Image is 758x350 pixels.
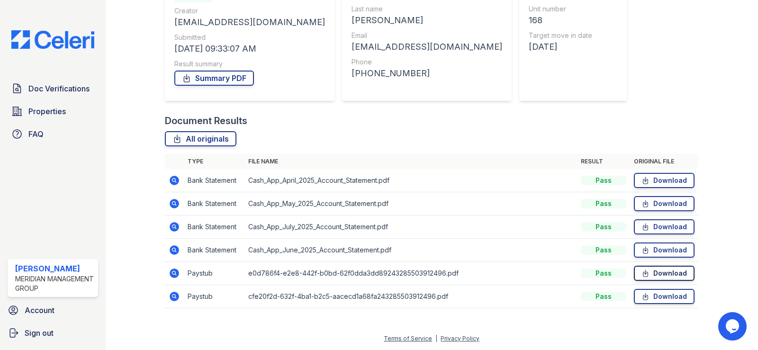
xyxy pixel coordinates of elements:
a: Download [634,196,695,211]
div: [DATE] 09:33:07 AM [174,42,325,55]
td: e0d786f4-e2e8-442f-b0bd-62f0dda3dd89243285503912496.pdf [244,262,577,285]
div: [PERSON_NAME] [15,263,94,274]
th: File name [244,154,577,169]
iframe: chat widget [718,312,749,341]
a: FAQ [8,125,98,144]
span: Properties [28,106,66,117]
span: FAQ [28,128,44,140]
a: All originals [165,131,236,146]
td: Bank Statement [184,239,244,262]
div: Unit number [529,4,617,14]
div: Document Results [165,114,247,127]
img: CE_Logo_Blue-a8612792a0a2168367f1c8372b55b34899dd931a85d93a1a3d3e32e68fde9ad4.png [4,30,102,49]
a: Download [634,173,695,188]
div: Submitted [174,33,325,42]
span: Doc Verifications [28,83,90,94]
div: 168 [529,14,617,27]
div: Pass [581,199,626,208]
div: Pass [581,245,626,255]
div: [DATE] [529,40,617,54]
a: Download [634,242,695,258]
a: Account [4,301,102,320]
td: Cash_App_April_2025_Account_Statement.pdf [244,169,577,192]
td: Cash_App_July_2025_Account_Statement.pdf [244,215,577,239]
td: Cash_App_June_2025_Account_Statement.pdf [244,239,577,262]
th: Type [184,154,244,169]
a: Privacy Policy [441,335,479,342]
div: Target move in date [529,31,617,40]
a: Download [634,266,695,281]
div: Pass [581,292,626,301]
a: Download [634,219,695,234]
td: cfe20f2d-632f-4ba1-b2c5-aacecd1a68fa243285503912496.pdf [244,285,577,308]
a: Properties [8,102,98,121]
div: Pass [581,269,626,278]
div: [EMAIL_ADDRESS][DOMAIN_NAME] [174,16,325,29]
div: | [435,335,437,342]
td: Bank Statement [184,215,244,239]
td: Bank Statement [184,169,244,192]
div: [PHONE_NUMBER] [352,67,502,80]
div: [PERSON_NAME] [352,14,502,27]
div: [EMAIL_ADDRESS][DOMAIN_NAME] [352,40,502,54]
div: Phone [352,57,502,67]
div: Meridian Management Group [15,274,94,293]
div: Pass [581,222,626,232]
span: Sign out [25,327,54,339]
div: Last name [352,4,502,14]
a: Summary PDF [174,71,254,86]
a: Download [634,289,695,304]
span: Account [25,305,54,316]
div: Email [352,31,502,40]
div: Creator [174,6,325,16]
th: Result [577,154,630,169]
th: Original file [630,154,698,169]
a: Doc Verifications [8,79,98,98]
a: Sign out [4,323,102,342]
td: Paystub [184,262,244,285]
td: Bank Statement [184,192,244,215]
a: Terms of Service [384,335,432,342]
div: Pass [581,176,626,185]
td: Paystub [184,285,244,308]
div: Result summary [174,59,325,69]
td: Cash_App_May_2025_Account_Statement.pdf [244,192,577,215]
